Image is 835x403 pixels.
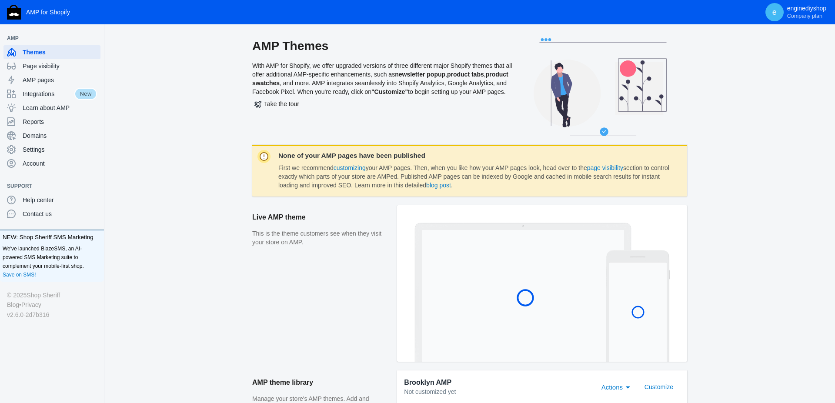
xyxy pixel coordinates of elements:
[27,290,60,300] a: Shop Sheriff
[787,13,822,20] span: Company plan
[787,5,826,20] p: enginediyshop
[601,383,623,391] span: Actions
[278,152,671,160] dt: None of your AMP pages have been published
[3,129,100,143] a: Domains
[23,76,97,84] span: AMP pages
[21,300,41,310] a: Privacy
[252,38,513,145] div: With AMP for Shopify, we offer upgraded versions of three different major Shopify themes that all...
[395,71,445,78] b: newsletter popup
[645,383,673,390] span: Customize
[74,88,97,100] span: New
[26,9,70,16] span: AMP for Shopify
[7,290,97,300] div: © 2025
[23,90,74,98] span: Integrations
[23,117,97,126] span: Reports
[23,145,97,154] span: Settings
[3,59,100,73] a: Page visibility
[770,8,779,17] span: e
[7,5,21,20] img: Shop Sheriff Logo
[23,131,97,140] span: Domains
[3,87,100,101] a: IntegrationsNew
[3,115,100,129] a: Reports
[3,45,100,59] a: Themes
[252,205,388,230] h2: Live AMP theme
[426,182,451,189] a: blog post
[3,207,100,221] a: Contact us
[3,101,100,115] a: Learn about AMP
[252,38,513,54] h2: AMP Themes
[254,100,299,107] span: Take the tour
[7,300,97,310] div: •
[7,310,97,320] div: v2.6.0-2d7b316
[252,230,388,246] p: This is the theme customers see when they visit your store on AMP.
[23,159,97,168] span: Account
[88,37,102,40] button: Add a sales channel
[3,143,100,157] a: Settings
[371,88,408,95] b: "Customize"
[414,223,631,362] img: Laptop frame
[601,381,635,392] mat-select: Actions
[7,182,88,190] span: Support
[23,196,97,204] span: Help center
[334,164,366,171] a: customizing
[3,73,100,87] a: AMP pages
[606,250,670,362] img: Mobile frame
[404,388,591,396] div: Not customized yet
[7,300,19,310] a: Blog
[3,157,100,170] a: Account
[88,184,102,188] button: Add a sales channel
[252,71,508,87] b: product swatches
[252,96,301,112] button: Take the tour
[447,71,484,78] b: product tabs
[278,164,671,190] dd: First we recommend your AMP pages. Then, when you like how your AMP pages look, head over to the ...
[23,210,97,218] span: Contact us
[404,377,451,388] span: Brooklyn AMP
[638,379,680,395] button: Customize
[3,270,36,279] a: Save on SMS!
[23,48,97,57] span: Themes
[23,103,97,112] span: Learn about AMP
[7,34,88,43] span: AMP
[23,62,97,70] span: Page visibility
[252,370,388,395] h2: AMP theme library
[587,164,623,171] a: page visibility
[638,383,680,390] a: Customize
